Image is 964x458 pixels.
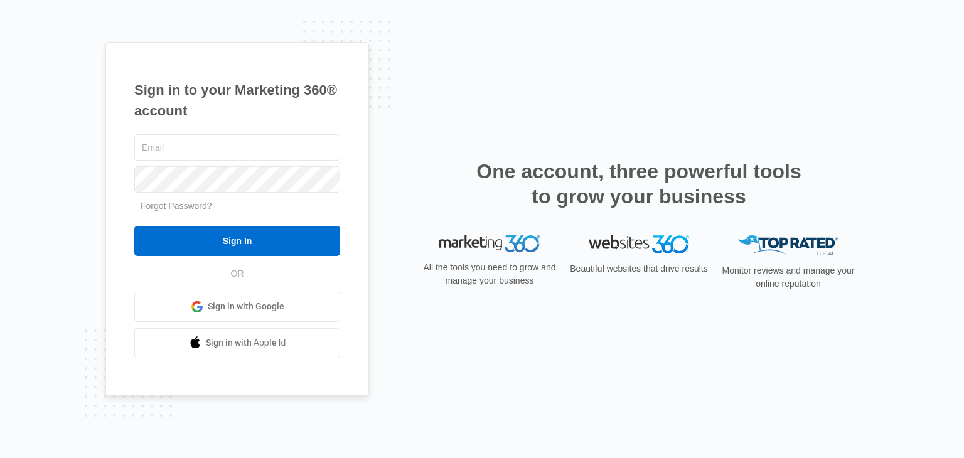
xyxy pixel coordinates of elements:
input: Sign In [134,226,340,256]
img: Marketing 360 [439,235,540,253]
img: Websites 360 [589,235,689,253]
h2: One account, three powerful tools to grow your business [473,159,805,209]
span: Sign in with Google [208,300,284,313]
a: Sign in with Apple Id [134,328,340,358]
span: OR [222,267,253,280]
p: All the tools you need to grow and manage your business [419,261,560,287]
span: Sign in with Apple Id [206,336,286,349]
a: Sign in with Google [134,292,340,322]
p: Monitor reviews and manage your online reputation [718,264,859,290]
p: Beautiful websites that drive results [569,262,709,275]
input: Email [134,134,340,161]
a: Forgot Password? [141,201,212,211]
h1: Sign in to your Marketing 360® account [134,80,340,121]
img: Top Rated Local [738,235,838,256]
